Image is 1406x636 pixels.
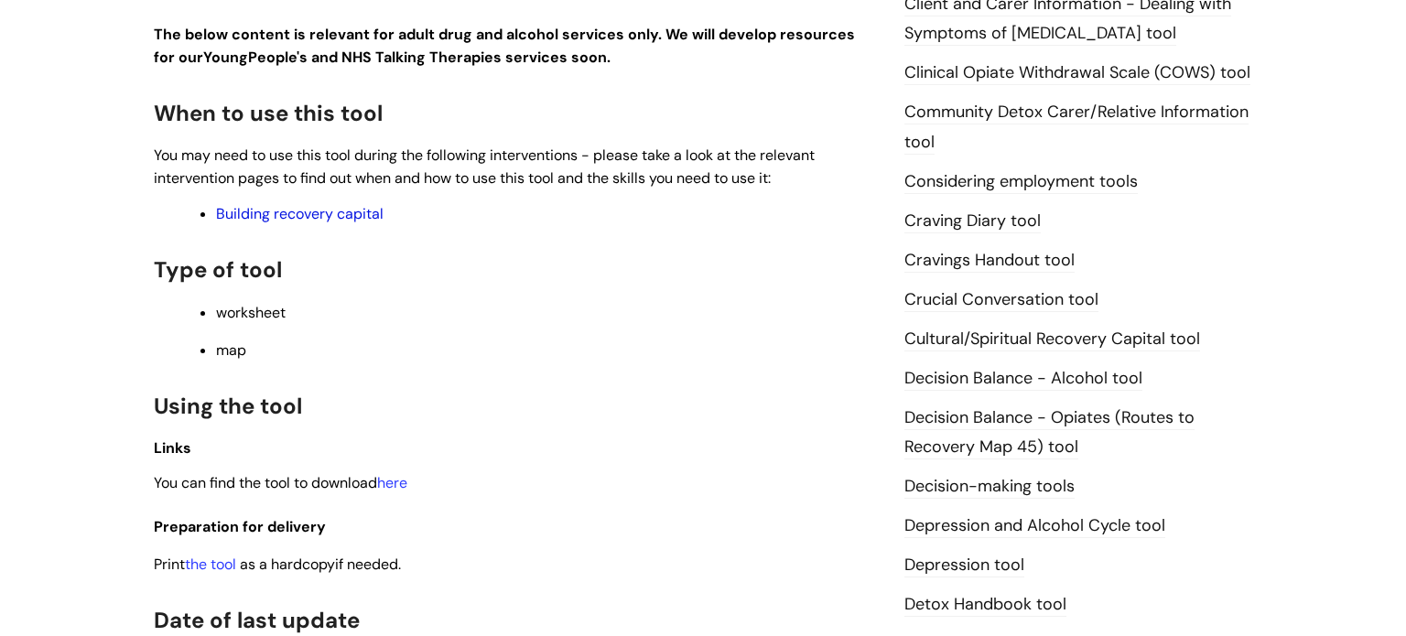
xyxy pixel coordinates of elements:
[216,303,286,322] span: worksheet
[154,473,407,492] span: You can find the tool to download
[154,255,282,284] span: Type of tool
[904,406,1195,459] a: Decision Balance - Opiates (Routes to Recovery Map 45) tool
[904,593,1066,617] a: Detox Handbook tool
[377,473,407,492] a: here
[154,438,191,458] span: Links
[216,204,384,223] a: Building recovery capital
[335,555,401,574] span: if needed.
[904,210,1041,233] a: Craving Diary tool
[904,475,1075,499] a: Decision-making tools
[154,555,185,574] span: Print
[154,606,360,634] span: Date of last update
[904,170,1138,194] a: Considering employment tools
[904,367,1142,391] a: Decision Balance - Alcohol tool
[154,146,815,188] span: You may need to use this tool during the following interventions - please take a look at the rele...
[240,555,335,574] span: as a hardcopy
[216,340,246,360] span: map
[154,99,383,127] span: When to use this tool
[904,61,1250,85] a: Clinical Opiate Withdrawal Scale (COWS) tool
[904,328,1200,351] a: Cultural/Spiritual Recovery Capital tool
[904,514,1165,538] a: Depression and Alcohol Cycle tool
[154,392,302,420] span: Using the tool
[154,517,326,536] span: Preparation for delivery
[904,288,1098,312] a: Crucial Conversation tool
[904,249,1075,273] a: Cravings Handout tool
[185,555,236,574] a: the tool
[904,554,1024,577] a: Depression tool
[248,48,308,67] strong: People's
[904,101,1249,154] a: Community Detox Carer/Relative Information tool
[154,25,855,67] strong: The below content is relevant for adult drug and alcohol services only. We will develop resources...
[203,48,311,67] strong: Young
